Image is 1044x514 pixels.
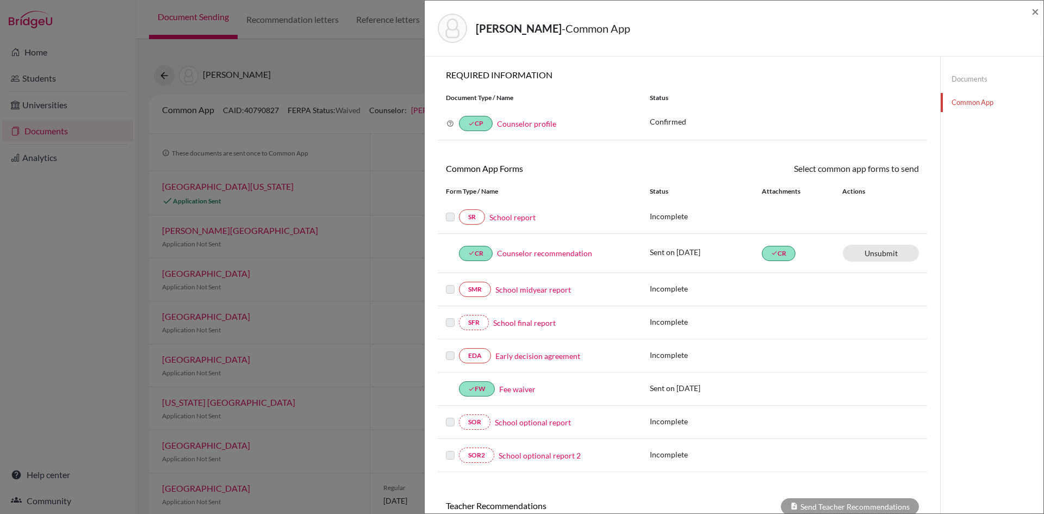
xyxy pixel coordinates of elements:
a: Common App [941,93,1043,112]
div: Attachments [762,187,829,196]
p: Incomplete [650,449,762,460]
h6: REQUIRED INFORMATION [438,70,927,80]
a: School optional report 2 [499,450,581,461]
a: School midyear report [495,284,571,295]
a: School final report [493,317,556,329]
a: doneCR [459,246,493,261]
p: Sent on [DATE] [650,382,762,394]
i: done [468,386,475,392]
a: SMR [459,282,491,297]
p: Incomplete [650,316,762,327]
a: SFR [459,315,489,330]
a: School optional report [495,417,571,428]
a: SR [459,209,485,225]
a: Unsubmit [843,245,919,262]
i: done [468,250,475,256]
i: done [468,120,475,127]
p: Sent on [DATE] [650,246,762,258]
a: School report [489,212,536,223]
div: Status [642,93,927,103]
div: Document Type / Name [438,93,642,103]
a: Counselor recommendation [497,247,592,259]
button: Close [1031,5,1039,18]
span: - Common App [562,22,630,35]
p: Incomplete [650,349,762,361]
a: doneCP [459,116,493,131]
div: Actions [829,187,897,196]
strong: [PERSON_NAME] [476,22,562,35]
h6: Teacher Recommendations [438,500,682,511]
a: Counselor profile [497,119,556,128]
a: SOR [459,414,490,430]
a: doneFW [459,381,495,397]
i: done [771,250,778,256]
a: SOR2 [459,448,494,463]
div: Status [650,187,762,196]
div: Select common app forms to send [682,162,927,175]
p: Incomplete [650,283,762,294]
h6: Common App Forms [438,163,682,174]
div: Form Type / Name [438,187,642,196]
p: Incomplete [650,416,762,427]
a: Early decision agreement [495,350,580,362]
a: Fee waiver [499,383,536,395]
a: EDA [459,348,491,363]
a: Documents [941,70,1043,89]
p: Confirmed [650,116,919,127]
p: Incomplete [650,210,762,222]
span: × [1031,3,1039,19]
a: doneCR [762,246,796,261]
